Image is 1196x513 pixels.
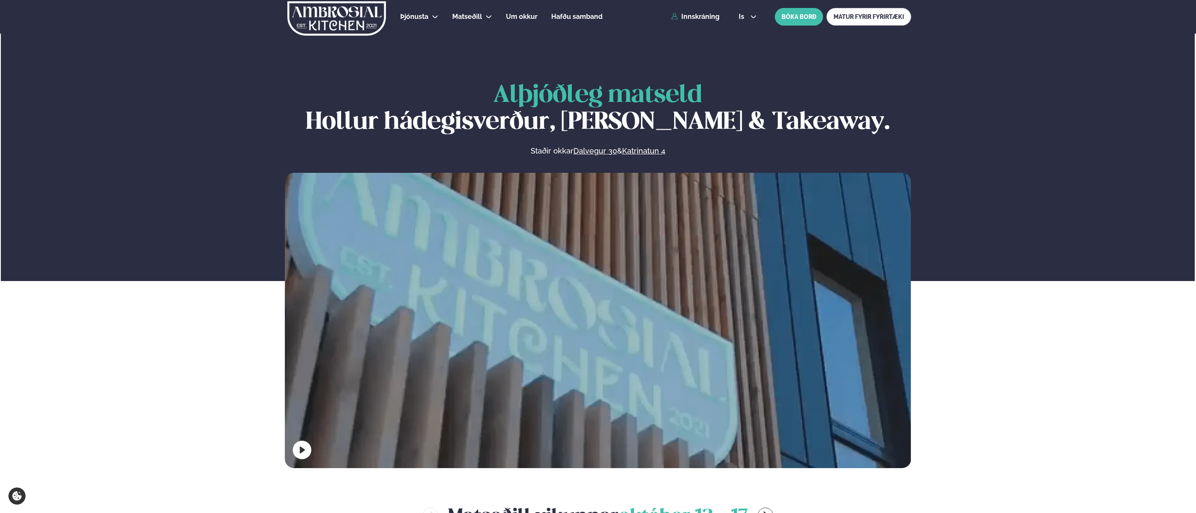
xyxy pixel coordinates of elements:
[622,146,665,156] a: Katrinatun 4
[826,8,911,26] a: MATUR FYRIR FYRIRTÆKI
[671,13,719,21] a: Innskráning
[400,13,428,21] span: Þjónusta
[739,13,747,20] span: is
[452,13,482,21] span: Matseðill
[285,82,911,136] h1: Hollur hádegisverður, [PERSON_NAME] & Takeaway.
[551,13,602,21] span: Hafðu samband
[452,12,482,22] a: Matseðill
[775,8,823,26] button: BÓKA BORÐ
[287,1,387,36] img: logo
[732,13,763,20] button: is
[439,146,756,156] p: Staðir okkar &
[551,12,602,22] a: Hafðu samband
[506,12,537,22] a: Um okkur
[506,13,537,21] span: Um okkur
[573,146,617,156] a: Dalvegur 30
[400,12,428,22] a: Þjónusta
[493,84,702,107] span: Alþjóðleg matseld
[8,487,26,505] a: Cookie settings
